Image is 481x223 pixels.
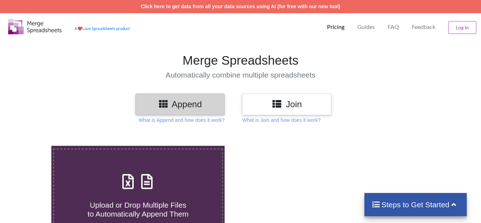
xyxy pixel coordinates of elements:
[327,23,344,31] p: Pricing
[412,24,435,30] span: Feedback
[139,117,225,124] p: What is Append and how does it work?
[141,99,219,109] h3: Append
[388,23,399,31] p: FAQ
[448,21,476,34] button: Log In
[372,200,460,209] h4: Steps to Get Started
[357,23,375,31] p: Guides
[88,201,189,218] span: Upload or Drop Multiple Files to Automatically Append Them
[75,26,130,31] a: AheartLove Spreadsheets product
[77,26,82,31] span: heart
[8,19,62,34] img: Logo.png
[242,117,320,124] p: What is Join and how does it work?
[141,4,341,9] a: Click here to get data from all your data sources using AI (for free with our new tool)
[247,99,326,109] h3: Join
